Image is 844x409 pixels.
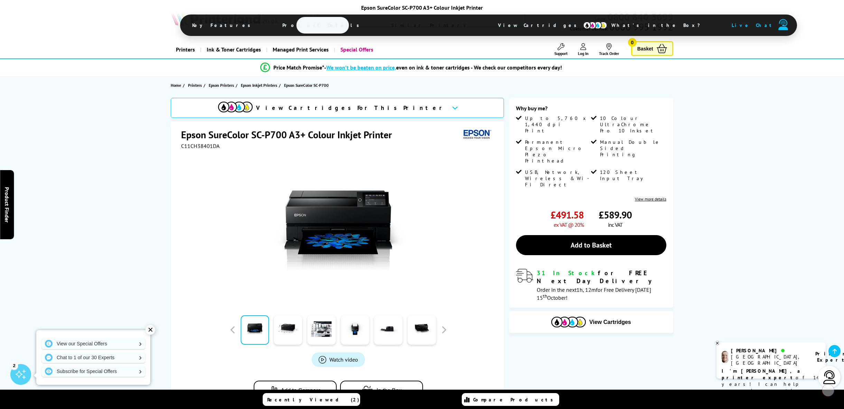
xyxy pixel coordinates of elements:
[635,196,666,202] a: View more details
[271,163,406,299] img: Epson SureColor SC-P700
[188,82,202,89] span: Printers
[628,38,637,47] span: 0
[3,187,10,222] span: Product Finder
[543,293,547,299] sup: th
[608,221,622,228] span: inc VAT
[272,17,373,34] span: Product Details
[551,208,584,221] span: £491.58
[284,82,329,89] span: Epson SureColor SC-P700
[218,102,253,112] img: View Cartridges
[631,41,673,56] a: Basket 0
[554,51,568,56] span: Support
[209,82,236,89] a: Epson Printers
[583,21,607,29] img: cmyk-icon.svg
[181,142,219,149] span: C11CH38401DA
[381,17,480,34] span: Similar Printers
[516,269,666,301] div: modal_delivery
[188,82,204,89] a: Printers
[731,347,807,354] div: [PERSON_NAME]
[256,104,446,112] span: View Cartridges For This Printer
[554,221,584,228] span: ex VAT @ 20%
[578,43,589,56] a: Log In
[537,269,598,277] span: 31 In Stock
[41,338,145,349] a: View our Special Offers
[599,208,632,221] span: £589.90
[273,64,324,71] span: Price Match Promise*
[324,64,562,71] div: - even on ink & toner cartridges - We check our competitors every day!
[722,351,728,363] img: ashley-livechat.png
[312,352,365,367] a: Product_All_Videos
[329,356,358,363] span: Watch video
[823,370,836,384] img: user-headset-light.svg
[181,128,399,141] h1: Epson SureColor SC-P700 A3+ Colour Inkjet Printer
[41,366,145,377] a: Subscribe for Special Offers
[551,317,586,327] img: Cartridges
[462,393,559,406] a: Compare Products
[200,41,266,58] a: Ink & Toner Cartridges
[537,286,651,301] span: Order in the next for Free Delivery [DATE] 15 October!
[525,139,590,164] span: Permanent Epson Micro Piezo Printhead
[334,41,378,58] a: Special Offers
[284,82,330,89] a: Epson SureColor SC-P700
[241,82,279,89] a: Epson Inkjet Printers
[171,82,181,89] span: Home
[263,393,360,406] a: Recently Viewed (2)
[525,115,590,134] span: Up to 5,760 x 1,440 dpi Print
[516,235,666,255] a: Add to Basket
[600,139,665,158] span: Manual Double Sided Printing
[340,381,423,400] button: In the Box
[554,43,568,56] a: Support
[537,269,666,285] div: for FREE Next Day Delivery
[461,128,493,141] img: Epson
[514,316,668,328] button: View Cartridges
[722,368,802,381] b: I'm [PERSON_NAME], a printer expert
[267,397,359,403] span: Recently Viewed (2)
[473,397,557,403] span: Compare Products
[589,319,631,325] span: View Cartridges
[171,41,200,58] a: Printers
[10,362,18,369] div: 2
[637,44,653,53] span: Basket
[525,169,590,188] span: USB, Network, Wireless & Wi-Fi Direct
[601,17,717,34] span: What’s in the Box?
[731,354,807,366] div: [GEOGRAPHIC_DATA], [GEOGRAPHIC_DATA]
[722,368,820,401] p: of 14 years! I can help you choose the right product
[599,43,619,56] a: Track Order
[576,286,596,293] span: 1h, 12m
[207,41,261,58] span: Ink & Toner Cartridges
[254,381,337,400] button: Add to Compare
[146,325,155,335] div: ✕
[182,17,264,34] span: Key Features
[600,115,665,134] span: 10 Colour UltraChrome Pro 10 Inkset
[281,388,321,394] span: Add to Compare
[377,388,402,394] span: In the Box
[778,19,788,30] img: user-headset-duotone.svg
[241,82,277,89] span: Epson Inkjet Printers
[266,41,334,58] a: Managed Print Services
[600,169,665,182] span: 120 Sheet Input Tray
[41,352,145,363] a: Chat to 1 of our 30 Experts
[488,16,593,34] span: View Cartridges
[209,82,234,89] span: Epson Printers
[326,64,396,71] span: We won’t be beaten on price,
[180,4,664,11] div: Epson SureColor SC-P700 A3+ Colour Inkjet Printer
[578,51,589,56] span: Log In
[149,62,673,74] li: modal_Promise
[171,82,183,89] a: Home
[732,22,775,28] span: Live Chat
[516,105,666,115] div: Why buy me?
